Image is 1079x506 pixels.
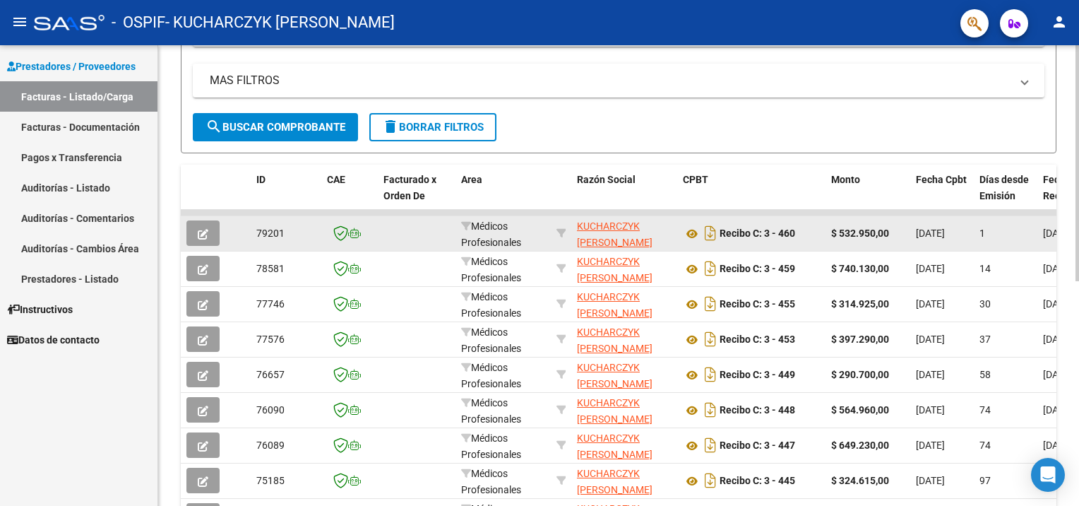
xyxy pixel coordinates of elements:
strong: $ 324.615,00 [831,475,889,486]
strong: $ 314.925,00 [831,298,889,310]
strong: Recibo C: 3 - 453 [720,334,795,346]
div: 20226531557 [577,430,672,460]
span: [DATE] [1043,334,1072,345]
span: [DATE] [1043,298,1072,310]
div: 20226531557 [577,254,672,283]
span: Prestadores / Proveedores [7,59,136,74]
div: 20226531557 [577,324,672,354]
mat-icon: menu [11,13,28,30]
mat-icon: person [1051,13,1068,30]
span: CAE [327,174,345,185]
strong: $ 564.960,00 [831,404,889,416]
i: Descargar documento [701,222,720,245]
span: Días desde Emisión [979,174,1029,201]
datatable-header-cell: CAE [321,165,378,227]
button: Borrar Filtros [369,113,496,141]
strong: $ 532.950,00 [831,228,889,239]
span: KUCHARCZYK [PERSON_NAME] [577,468,652,495]
span: [DATE] [916,440,945,451]
strong: $ 290.700,00 [831,369,889,380]
mat-expansion-panel-header: MAS FILTROS [193,64,1044,98]
span: 76657 [256,369,285,380]
datatable-header-cell: Días desde Emisión [974,165,1037,227]
i: Descargar documento [701,257,720,280]
span: Médicos Profesionales [461,326,521,354]
strong: Recibo C: 3 - 459 [720,264,795,275]
span: Instructivos [7,302,73,317]
span: Monto [831,174,860,185]
span: [DATE] [916,404,945,416]
span: Médicos Profesionales [461,291,521,319]
span: KUCHARCZYK [PERSON_NAME] [577,291,652,319]
span: 97 [979,475,991,486]
i: Descargar documento [701,434,720,457]
span: 77746 [256,298,285,310]
span: 58 [979,369,991,380]
datatable-header-cell: CPBT [677,165,825,227]
span: Médicos Profesionales [461,468,521,495]
i: Descargar documento [701,328,720,351]
strong: $ 740.130,00 [831,263,889,274]
i: Descargar documento [701,363,720,386]
span: [DATE] [916,298,945,310]
span: 74 [979,404,991,416]
span: 78581 [256,263,285,274]
span: Médicos Profesionales [461,362,521,389]
span: [DATE] [916,228,945,239]
span: Buscar Comprobante [205,121,345,134]
datatable-header-cell: Razón Social [571,165,677,227]
i: Descargar documento [701,293,720,315]
span: [DATE] [1043,440,1072,451]
span: KUCHARCZYK [PERSON_NAME] [577,256,652,283]
span: Médicos Profesionales [461,220,521,248]
span: Datos de contacto [7,332,100,348]
span: Médicos Profesionales [461,433,521,460]
span: 74 [979,440,991,451]
span: [DATE] [1043,404,1072,416]
i: Descargar documento [701,399,720,421]
datatable-header-cell: Fecha Cpbt [910,165,974,227]
span: CPBT [683,174,708,185]
strong: Recibo C: 3 - 445 [720,476,795,487]
mat-panel-title: MAS FILTROS [210,73,1011,88]
span: Area [461,174,482,185]
span: 37 [979,334,991,345]
span: Borrar Filtros [382,121,484,134]
span: Razón Social [577,174,636,185]
span: 79201 [256,228,285,239]
strong: Recibo C: 3 - 449 [720,370,795,381]
span: [DATE] [1043,263,1072,274]
span: [DATE] [916,369,945,380]
div: 20226531557 [577,395,672,425]
span: ID [256,174,266,185]
span: [DATE] [916,263,945,274]
strong: Recibo C: 3 - 455 [720,299,795,310]
span: 76089 [256,440,285,451]
span: KUCHARCZYK [PERSON_NAME] [577,326,652,354]
strong: Recibo C: 3 - 447 [720,440,795,452]
datatable-header-cell: Facturado x Orden De [378,165,455,227]
div: 20226531557 [577,466,672,495]
span: KUCHARCZYK [PERSON_NAME] [577,397,652,425]
div: 20226531557 [577,218,672,248]
span: [DATE] [916,475,945,486]
span: Médicos Profesionales [461,397,521,425]
span: [DATE] [1043,228,1072,239]
span: [DATE] [916,334,945,345]
span: KUCHARCZYK [PERSON_NAME] [577,362,652,389]
datatable-header-cell: Monto [825,165,910,227]
span: KUCHARCZYK [PERSON_NAME] [577,433,652,460]
span: 75185 [256,475,285,486]
span: - KUCHARCZYK [PERSON_NAME] [165,7,395,38]
div: 20226531557 [577,289,672,319]
span: 1 [979,228,985,239]
span: Fecha Cpbt [916,174,967,185]
mat-icon: delete [382,118,399,135]
strong: Recibo C: 3 - 448 [720,405,795,416]
span: 30 [979,298,991,310]
span: 14 [979,263,991,274]
span: - OSPIF [112,7,165,38]
datatable-header-cell: Area [455,165,551,227]
strong: $ 397.290,00 [831,334,889,345]
strong: $ 649.230,00 [831,440,889,451]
